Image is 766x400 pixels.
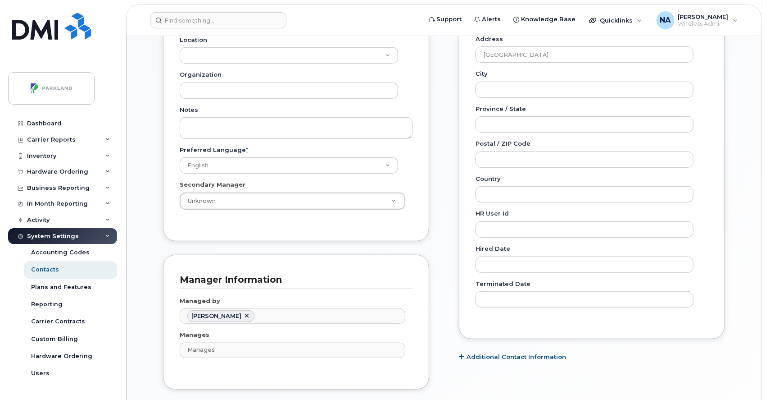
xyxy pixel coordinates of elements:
[678,20,729,28] span: Wireless Admin
[180,297,220,305] label: Managed by
[507,10,582,28] a: Knowledge Base
[180,180,245,189] label: Secondary Manager
[191,313,241,319] span: Mike Marriott
[476,139,530,148] label: Postal / ZIP Code
[422,10,468,28] a: Support
[476,105,526,113] label: Province / State
[180,274,406,286] h3: Manager Information
[476,69,488,78] label: City
[182,197,216,205] span: Unknown
[180,106,198,114] label: Notes
[180,36,207,44] label: Location
[660,15,671,26] span: NA
[476,244,510,253] label: Hired Date
[436,15,462,24] span: Support
[583,11,648,29] div: Quicklinks
[180,70,222,79] label: Organization
[476,280,530,288] label: Terminated Date
[468,10,507,28] a: Alerts
[650,11,744,29] div: Nahid Anjum
[600,17,633,24] span: Quicklinks
[476,35,503,43] label: Address
[459,353,566,361] a: Additional Contact Information
[180,146,248,154] label: Preferred Language
[678,13,729,20] span: [PERSON_NAME]
[476,175,501,183] label: Country
[476,209,509,218] label: HR user id
[180,331,209,339] label: Manages
[482,15,501,24] span: Alerts
[150,12,286,28] input: Find something...
[521,15,576,24] span: Knowledge Base
[180,193,405,209] a: Unknown
[246,146,248,153] abbr: required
